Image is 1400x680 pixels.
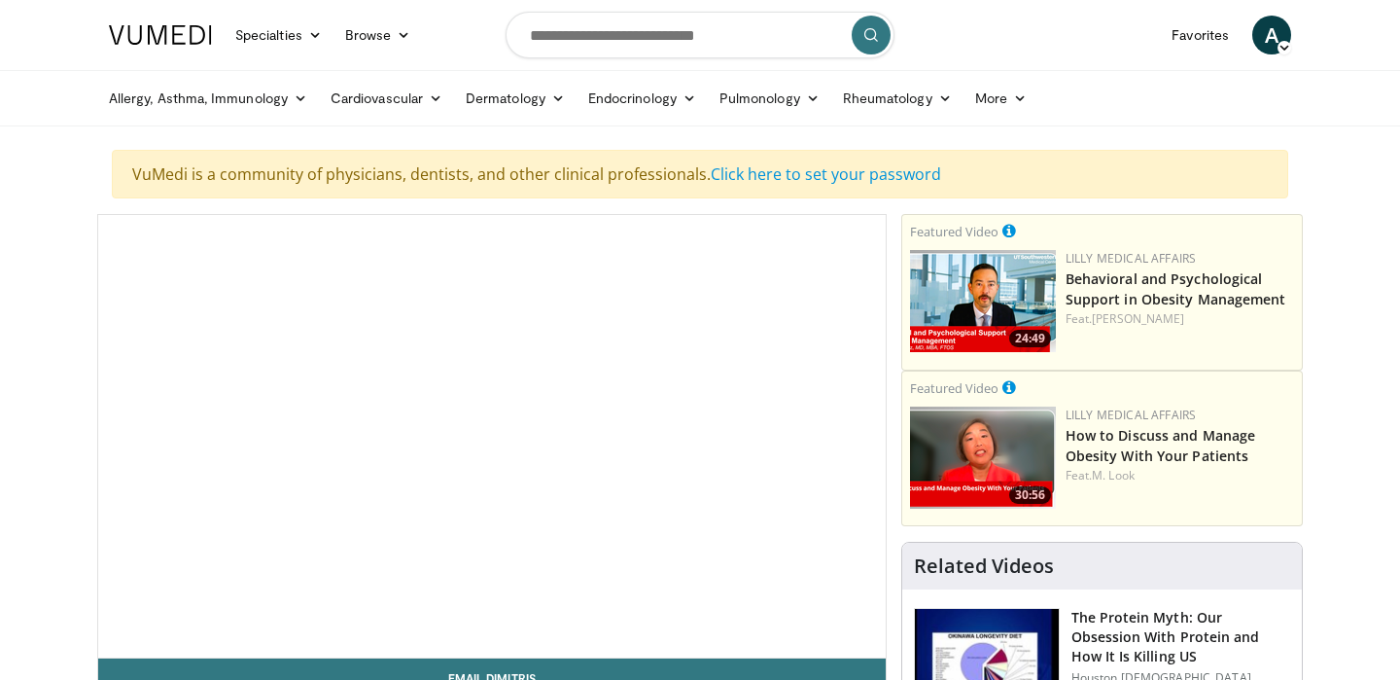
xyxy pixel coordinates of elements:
a: 24:49 [910,250,1056,352]
a: 30:56 [910,407,1056,509]
a: Specialties [224,16,333,54]
a: Lilly Medical Affairs [1066,250,1197,267]
small: Featured Video [910,379,998,397]
video-js: Video Player [98,215,886,659]
a: Rheumatology [831,79,963,118]
a: Dermatology [454,79,577,118]
a: Lilly Medical Affairs [1066,407,1197,423]
span: 30:56 [1009,486,1051,504]
a: Click here to set your password [711,163,941,185]
div: VuMedi is a community of physicians, dentists, and other clinical professionals. [112,150,1288,198]
img: ba3304f6-7838-4e41-9c0f-2e31ebde6754.png.150x105_q85_crop-smart_upscale.png [910,250,1056,352]
h4: Related Videos [914,555,1054,578]
img: c98a6a29-1ea0-4bd5-8cf5-4d1e188984a7.png.150x105_q85_crop-smart_upscale.png [910,407,1056,509]
img: VuMedi Logo [109,25,212,45]
a: [PERSON_NAME] [1092,310,1184,327]
a: Pulmonology [708,79,831,118]
a: Favorites [1160,16,1241,54]
a: M. Look [1092,467,1135,483]
a: Behavioral and Psychological Support in Obesity Management [1066,269,1286,308]
a: Endocrinology [577,79,708,118]
a: How to Discuss and Manage Obesity With Your Patients [1066,426,1256,465]
div: Feat. [1066,310,1294,328]
div: Feat. [1066,467,1294,484]
span: 24:49 [1009,330,1051,347]
h3: The Protein Myth: Our Obsession With Protein and How It Is Killing US [1071,608,1290,666]
small: Featured Video [910,223,998,240]
a: Allergy, Asthma, Immunology [97,79,319,118]
a: Browse [333,16,423,54]
a: A [1252,16,1291,54]
a: More [963,79,1038,118]
a: Cardiovascular [319,79,454,118]
input: Search topics, interventions [506,12,894,58]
